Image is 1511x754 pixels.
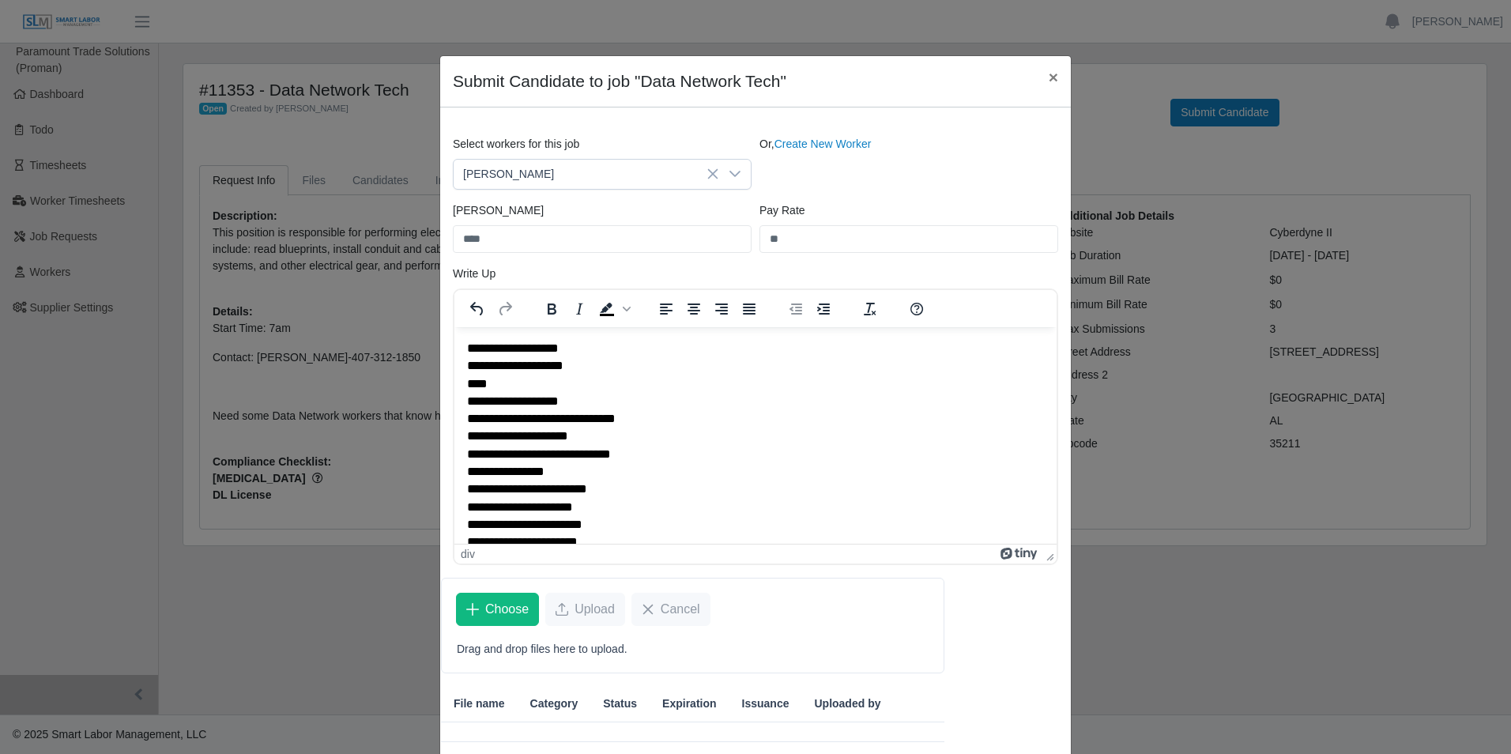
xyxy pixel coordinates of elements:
div: Press the Up and Down arrow keys to resize the editor. [1040,545,1057,564]
iframe: Rich Text Area [454,327,1057,544]
button: Justify [736,298,763,320]
span: Status [603,696,637,712]
button: Close [1036,56,1071,98]
a: Create New Worker [774,138,872,150]
span: Category [530,696,578,712]
span: Cancel [661,600,700,619]
button: Align right [708,298,735,320]
div: div [461,548,475,560]
button: Help [903,298,930,320]
button: Choose [456,593,539,626]
button: Increase indent [810,298,837,320]
button: Decrease indent [782,298,809,320]
div: Or, [755,136,1062,190]
span: × [1049,68,1058,86]
button: Cancel [631,593,710,626]
button: Italic [566,298,593,320]
span: Choose [485,600,529,619]
button: Align center [680,298,707,320]
span: Upload [575,600,615,619]
h4: Submit Candidate to job "Data Network Tech" [453,69,786,94]
span: File name [454,696,505,712]
span: Expiration [662,696,716,712]
a: Powered by Tiny [1000,548,1040,560]
button: Redo [492,298,518,320]
button: Upload [545,593,625,626]
div: Background color Black [593,298,633,320]
label: Pay Rate [759,202,805,219]
button: Bold [538,298,565,320]
label: Select workers for this job [453,136,579,153]
span: Issuance [742,696,789,712]
body: Rich Text Area. Press ALT-0 for help. [13,13,590,613]
p: Drag and drop files here to upload. [457,641,929,658]
button: Clear formatting [857,298,884,320]
label: Write Up [453,266,496,282]
button: Align left [653,298,680,320]
span: Uploaded by [814,696,880,712]
label: [PERSON_NAME] [453,202,544,219]
button: Undo [464,298,491,320]
span: Randy Bricker [454,160,719,189]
